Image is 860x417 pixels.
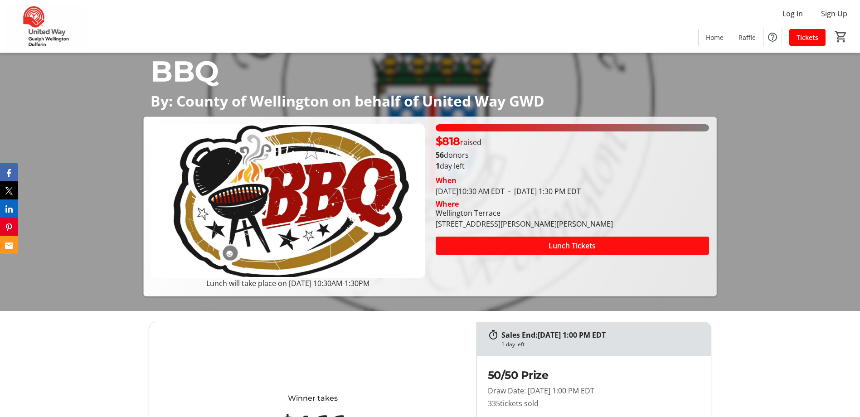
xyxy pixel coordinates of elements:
[789,29,826,46] a: Tickets
[436,186,505,196] span: [DATE] 10:30 AM EDT
[782,8,803,19] span: Log In
[436,150,709,160] p: donors
[549,240,596,251] span: Lunch Tickets
[436,124,709,131] div: 100% of fundraising goal reached
[739,33,756,42] span: Raffle
[151,278,424,289] p: Lunch will take place on [DATE] 10:30AM-1:30PM
[151,93,709,109] p: By: County of Wellington on behalf of United Way GWD
[5,4,86,49] img: United Way Guelph Wellington Dufferin's Logo
[488,398,700,409] p: 335 tickets sold
[436,175,457,186] div: When
[436,133,481,150] p: raised
[189,393,437,404] div: Winner takes
[501,340,525,349] div: 1 day left
[436,237,709,255] button: Lunch Tickets
[731,29,763,46] a: Raffle
[821,8,847,19] span: Sign Up
[775,6,810,21] button: Log In
[505,186,514,196] span: -
[814,6,855,21] button: Sign Up
[488,385,700,396] p: Draw Date: [DATE] 1:00 PM EDT
[436,208,613,218] div: Wellington Terrace
[436,150,444,160] b: 56
[501,330,538,340] span: Sales End:
[699,29,731,46] a: Home
[436,161,440,171] span: 1
[488,367,700,383] h2: 50/50 Prize
[538,330,606,340] span: [DATE] 1:00 PM EDT
[151,124,424,278] img: Campaign CTA Media Photo
[706,33,724,42] span: Home
[833,29,849,45] button: Cart
[436,135,460,148] span: $818
[436,218,613,229] div: [STREET_ADDRESS][PERSON_NAME][PERSON_NAME]
[505,186,581,196] span: [DATE] 1:30 PM EDT
[436,160,709,171] p: day left
[763,28,782,46] button: Help
[797,33,818,42] span: Tickets
[436,200,459,208] div: Where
